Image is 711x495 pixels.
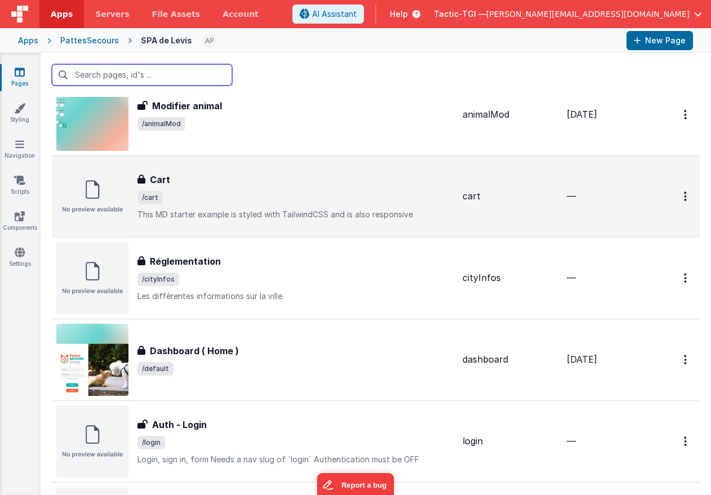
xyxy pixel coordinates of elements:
input: Search pages, id's ... [52,64,232,86]
span: Tactic-TGI — [434,8,486,20]
button: New Page [626,31,693,50]
div: cart [463,190,558,203]
span: /cityInfos [137,273,179,286]
button: Tactic-TGI — [PERSON_NAME][EMAIL_ADDRESS][DOMAIN_NAME] [434,8,702,20]
div: animalMod [463,108,558,121]
p: Login, sign in, form Needs a nav slug of `login` Authentication must be OFF [137,454,454,465]
span: Help [390,8,408,20]
span: Servers [95,8,129,20]
h3: Cart [150,173,170,186]
span: — [567,190,576,202]
span: [DATE] [567,109,597,120]
div: login [463,435,558,448]
div: Apps [18,35,38,46]
span: /animalMod [137,117,185,131]
span: /login [137,436,165,449]
span: File Assets [152,8,201,20]
div: cityInfos [463,271,558,284]
h3: Auth - Login [152,418,207,431]
button: Options [677,348,695,371]
button: Options [677,430,695,453]
span: [PERSON_NAME][EMAIL_ADDRESS][DOMAIN_NAME] [486,8,690,20]
button: AI Assistant [292,5,364,24]
div: PattesSecours [60,35,119,46]
span: — [567,435,576,447]
h3: Modifier animal [152,99,222,113]
img: c78abd8586fb0502950fd3f28e86ae42 [202,33,217,48]
span: [DATE] [567,354,597,365]
button: Options [677,266,695,289]
p: This MD starter example is styled with TailwindCSS and is also responsive [137,209,454,220]
span: /default [137,362,174,376]
span: AI Assistant [312,8,357,20]
button: Options [677,103,695,126]
span: Apps [51,8,73,20]
button: Options [677,185,695,208]
div: SPA de Levis [141,35,192,46]
h3: Réglementation [150,255,221,268]
div: dashboard [463,353,558,366]
p: Les différentes informations sur la ville. [137,291,454,302]
span: /cart [137,191,163,204]
span: — [567,272,576,283]
h3: Dashboard ( Home ) [150,344,239,358]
